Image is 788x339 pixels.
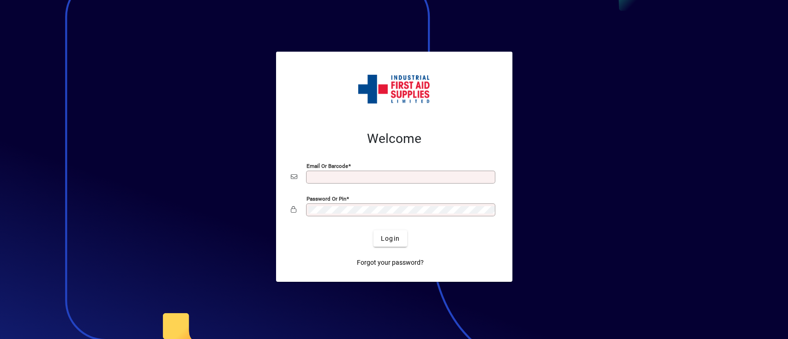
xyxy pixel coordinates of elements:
[381,234,400,244] span: Login
[373,230,407,247] button: Login
[307,163,348,169] mat-label: Email or Barcode
[291,131,498,147] h2: Welcome
[307,196,346,202] mat-label: Password or Pin
[353,254,427,271] a: Forgot your password?
[357,258,424,268] span: Forgot your password?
